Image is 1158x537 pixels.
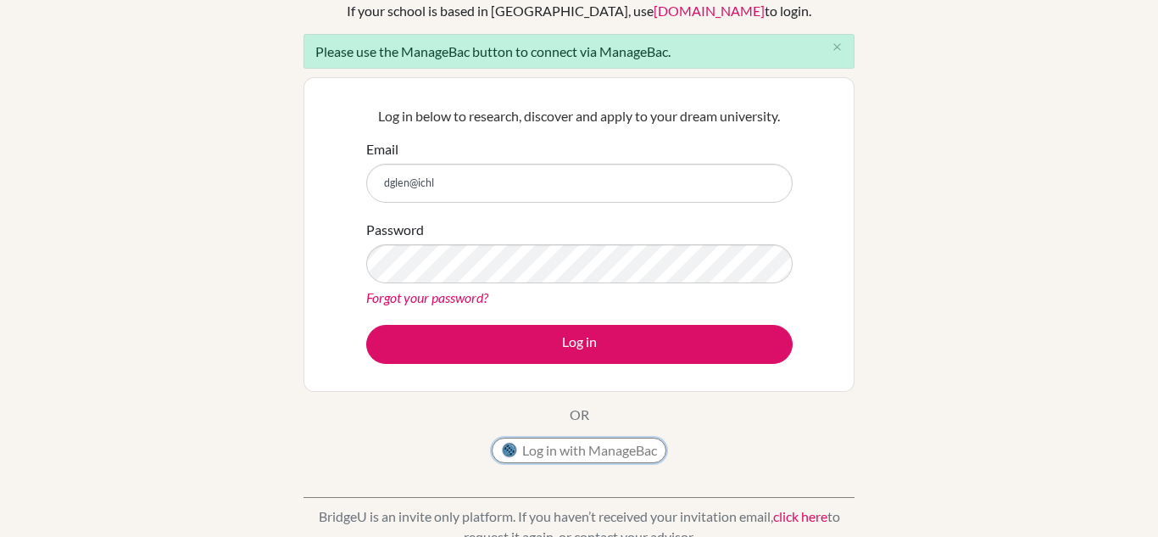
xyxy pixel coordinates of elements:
label: Password [366,220,424,240]
div: Please use the ManageBac button to connect via ManageBac. [303,34,855,69]
a: Forgot your password? [366,289,488,305]
p: OR [570,405,589,425]
label: Email [366,139,398,159]
a: click here [773,508,827,524]
div: If your school is based in [GEOGRAPHIC_DATA], use to login. [347,1,811,21]
button: Close [820,35,854,60]
button: Log in [366,325,793,364]
a: [DOMAIN_NAME] [654,3,765,19]
button: Log in with ManageBac [492,438,666,463]
i: close [831,41,843,53]
p: Log in below to research, discover and apply to your dream university. [366,106,793,126]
